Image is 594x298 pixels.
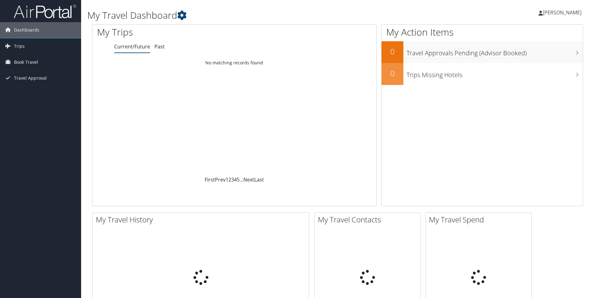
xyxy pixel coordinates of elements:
[407,46,583,57] h3: Travel Approvals Pending (Advisor Booked)
[429,214,531,225] h2: My Travel Spend
[228,176,231,183] a: 2
[538,3,588,22] a: [PERSON_NAME]
[382,46,403,57] h2: 0
[92,57,376,68] td: No matching records found
[154,43,165,50] a: Past
[97,26,253,39] h1: My Trips
[226,176,228,183] a: 1
[382,63,583,85] a: 0Trips Missing Hotels
[382,26,583,39] h1: My Action Items
[205,176,215,183] a: First
[96,214,309,225] h2: My Travel History
[14,70,47,86] span: Travel Approval
[243,176,254,183] a: Next
[87,9,421,22] h1: My Travel Dashboard
[231,176,234,183] a: 3
[215,176,226,183] a: Prev
[237,176,240,183] a: 5
[14,38,25,54] span: Trips
[407,67,583,79] h3: Trips Missing Hotels
[318,214,420,225] h2: My Travel Contacts
[382,68,403,79] h2: 0
[254,176,264,183] a: Last
[543,9,582,16] span: [PERSON_NAME]
[114,43,150,50] a: Current/Future
[240,176,243,183] span: …
[234,176,237,183] a: 4
[14,54,38,70] span: Book Travel
[14,4,76,19] img: airportal-logo.png
[382,41,583,63] a: 0Travel Approvals Pending (Advisor Booked)
[14,22,39,38] span: Dashboards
